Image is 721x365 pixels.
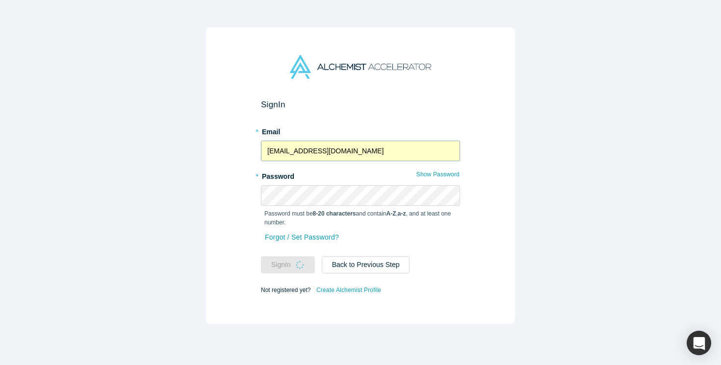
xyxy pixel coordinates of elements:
[261,256,315,273] button: SignIn
[290,55,431,79] img: Alchemist Accelerator Logo
[398,210,406,217] strong: a-z
[264,229,339,246] a: Forgot / Set Password?
[313,210,356,217] strong: 8-20 characters
[322,256,410,273] button: Back to Previous Step
[261,123,460,137] label: Email
[386,210,396,217] strong: A-Z
[261,287,310,293] span: Not registered yet?
[316,284,382,296] a: Create Alchemist Profile
[261,99,460,110] h2: Sign In
[416,168,460,181] button: Show Password
[261,168,460,182] label: Password
[264,209,457,227] p: Password must be and contain , , and at least one number.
